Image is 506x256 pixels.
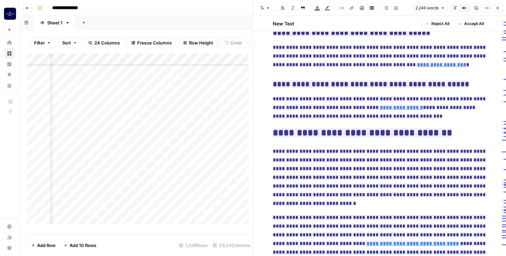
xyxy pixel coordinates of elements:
[58,37,81,48] button: Sort
[60,240,100,251] button: Add 10 Rows
[34,39,45,46] span: Filter
[431,21,449,27] span: Reject All
[84,37,124,48] button: 24 Columns
[455,19,487,28] button: Accept All
[464,21,484,27] span: Accept All
[137,39,172,46] span: Freeze Columns
[62,39,71,46] span: Sort
[37,242,56,249] span: Add Row
[231,39,242,46] span: Undo
[47,19,63,26] div: Sheet 1
[4,70,15,80] a: Opportunities
[220,37,246,48] button: Undo
[412,4,448,12] button: 2,246 words
[273,20,294,27] h2: New Text
[4,59,15,70] a: Insights
[4,243,15,253] button: Help + Support
[4,8,16,20] img: Magellan Jets Logo
[4,232,15,243] a: Usage
[415,5,439,11] span: 2,246 words
[210,240,253,251] div: 23/24 Columns
[94,39,120,46] span: 24 Columns
[179,37,218,48] button: Row Height
[70,242,96,249] span: Add 10 Rows
[27,240,60,251] button: Add Row
[4,37,15,48] a: Home
[189,39,213,46] span: Row Height
[30,37,55,48] button: Filter
[127,37,176,48] button: Freeze Columns
[34,16,76,29] a: Sheet 1
[4,221,15,232] a: Settings
[176,240,210,251] div: 1,328 Rows
[4,48,15,59] a: Browse
[4,5,15,22] button: Workspace: Magellan Jets
[422,19,452,28] button: Reject All
[4,80,15,91] a: Your Data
